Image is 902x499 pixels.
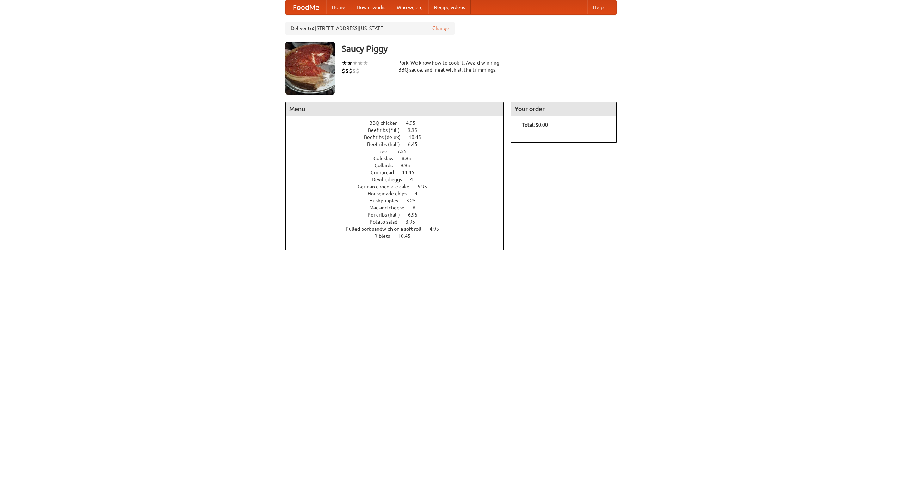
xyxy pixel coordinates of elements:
span: 10.45 [398,233,418,239]
span: Cornbread [371,170,401,175]
a: Home [326,0,351,14]
li: $ [349,67,352,75]
a: Pork ribs (half) 6.95 [367,212,431,218]
a: Riblets 10.45 [374,233,424,239]
span: Housemade chips [367,191,414,196]
li: $ [342,67,345,75]
a: Beer 7.55 [378,148,420,154]
a: Devilled eggs 4 [372,177,426,182]
span: 4.95 [406,120,422,126]
li: $ [345,67,349,75]
h4: Menu [286,102,503,116]
a: Coleslaw 8.95 [373,156,424,161]
span: Collards [375,163,400,168]
li: ★ [342,59,347,67]
span: Beef ribs (half) [367,141,407,147]
span: Potato salad [370,219,404,225]
b: Total: $0.00 [522,122,548,128]
h3: Saucy Piggy [342,42,617,56]
a: How it works [351,0,391,14]
a: Beef ribs (delux) 10.45 [364,134,434,140]
span: Beef ribs (full) [368,127,407,133]
a: Beef ribs (half) 6.45 [367,141,431,147]
span: 6 [413,205,422,211]
li: ★ [358,59,363,67]
span: Pork ribs (half) [367,212,407,218]
li: ★ [352,59,358,67]
span: 10.45 [409,134,428,140]
span: 7.55 [397,148,414,154]
a: Help [587,0,609,14]
span: 5.95 [418,184,434,189]
li: $ [356,67,359,75]
span: Beef ribs (delux) [364,134,408,140]
a: Mac and cheese 6 [369,205,428,211]
span: 6.95 [408,212,425,218]
span: BBQ chicken [369,120,405,126]
span: Mac and cheese [369,205,412,211]
a: German chocolate cake 5.95 [358,184,440,189]
a: Housemade chips 4 [367,191,431,196]
span: German chocolate cake [358,184,416,189]
span: Riblets [374,233,397,239]
img: angular.jpg [285,42,335,95]
a: Potato salad 3.95 [370,219,428,225]
span: Hushpuppies [369,198,405,203]
span: Devilled eggs [372,177,409,182]
a: Pulled pork sandwich on a soft roll 4.95 [346,226,452,232]
div: Deliver to: [STREET_ADDRESS][US_STATE] [285,22,455,35]
span: 4.95 [430,226,446,232]
span: 3.25 [406,198,423,203]
span: 4 [410,177,420,182]
span: 9.95 [408,127,424,133]
a: Recipe videos [428,0,471,14]
span: 6.45 [408,141,425,147]
span: Beer [378,148,396,154]
span: 4 [415,191,425,196]
li: ★ [347,59,352,67]
li: ★ [363,59,368,67]
a: Hushpuppies 3.25 [369,198,429,203]
span: 3.95 [406,219,422,225]
div: Pork. We know how to cook it. Award-winning BBQ sauce, and meat with all the trimmings. [398,59,504,73]
a: Change [432,25,449,32]
a: Collards 9.95 [375,163,423,168]
a: Cornbread 11.45 [371,170,427,175]
a: Who we are [391,0,428,14]
a: BBQ chicken 4.95 [369,120,428,126]
span: 8.95 [402,156,418,161]
span: 9.95 [401,163,417,168]
span: 11.45 [402,170,421,175]
a: FoodMe [286,0,326,14]
a: Beef ribs (full) 9.95 [368,127,430,133]
span: Coleslaw [373,156,401,161]
h4: Your order [511,102,616,116]
li: $ [352,67,356,75]
span: Pulled pork sandwich on a soft roll [346,226,428,232]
